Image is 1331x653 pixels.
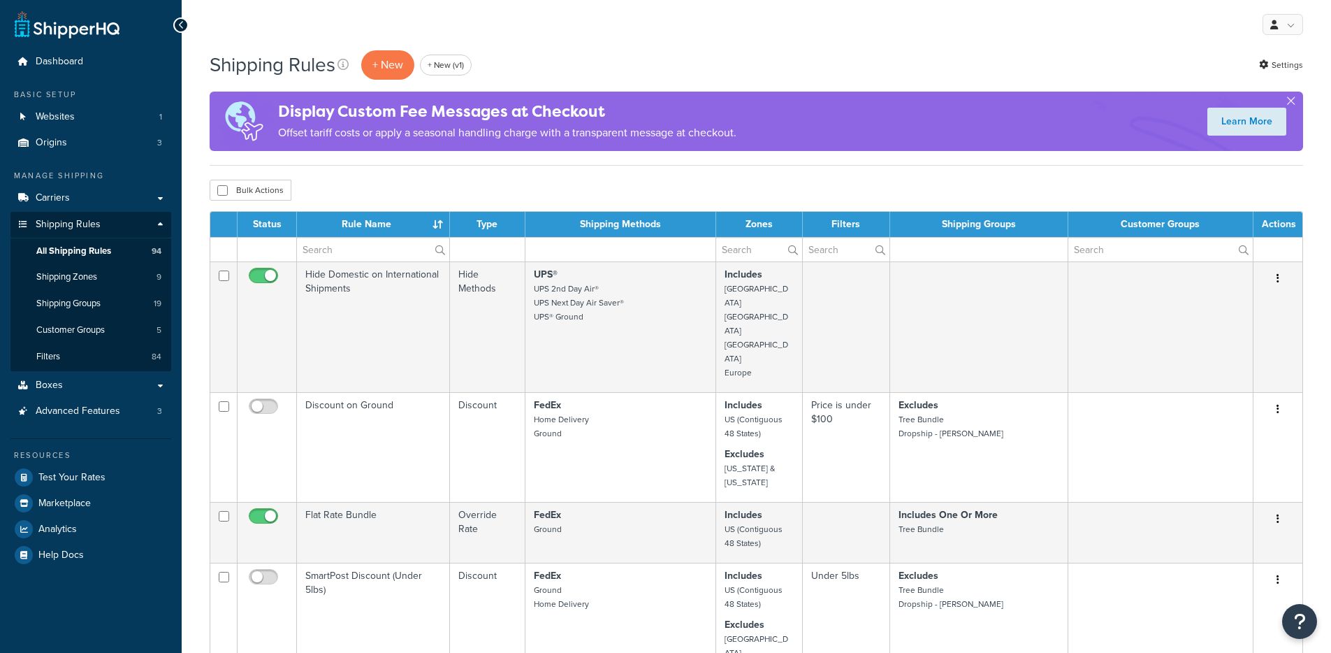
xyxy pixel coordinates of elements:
[10,264,171,290] li: Shipping Zones
[725,508,762,522] strong: Includes
[297,502,450,563] td: Flat Rate Bundle
[157,137,162,149] span: 3
[10,344,171,370] li: Filters
[210,92,278,151] img: duties-banner-06bc72dcb5fe05cb3f9472aba00be2ae8eb53ab6f0d8bb03d382ba314ac3c341.png
[10,517,171,542] a: Analytics
[450,502,525,563] td: Override Rate
[36,56,83,68] span: Dashboard
[10,399,171,424] li: Advanced Features
[899,508,998,522] strong: Includes One Or More
[534,584,589,610] small: Ground Home Delivery
[725,568,762,583] strong: Includes
[10,291,171,317] a: Shipping Groups 19
[10,291,171,317] li: Shipping Groups
[534,267,558,282] strong: UPS®
[10,104,171,130] li: Websites
[361,50,414,79] p: + New
[154,298,161,310] span: 19
[1253,212,1302,237] th: Actions
[10,238,171,264] a: All Shipping Rules 94
[297,212,450,237] th: Rule Name : activate to sort column ascending
[899,568,938,583] strong: Excludes
[10,212,171,371] li: Shipping Rules
[534,508,561,522] strong: FedEx
[36,192,70,204] span: Carriers
[725,282,788,379] small: [GEOGRAPHIC_DATA] [GEOGRAPHIC_DATA] [GEOGRAPHIC_DATA] Europe
[278,123,736,143] p: Offset tariff costs or apply a seasonal handling charge with a transparent message at checkout.
[1207,108,1286,136] a: Learn More
[899,523,944,536] small: Tree Bundle
[38,498,91,510] span: Marketplace
[725,447,764,461] strong: Excludes
[534,282,624,323] small: UPS 2nd Day Air® UPS Next Day Air Saver® UPS® Ground
[534,398,561,412] strong: FedEx
[10,465,171,490] a: Test Your Rates
[450,261,525,392] td: Hide Methods
[10,344,171,370] a: Filters 84
[38,472,106,484] span: Test Your Rates
[1282,604,1317,639] button: Open Resource Center
[10,264,171,290] a: Shipping Zones 9
[36,271,97,283] span: Shipping Zones
[36,298,101,310] span: Shipping Groups
[420,55,472,76] a: + New (v1)
[10,450,171,461] div: Resources
[450,212,525,237] th: Type
[10,49,171,75] a: Dashboard
[152,351,161,363] span: 84
[10,170,171,182] div: Manage Shipping
[38,550,84,561] span: Help Docs
[10,238,171,264] li: All Shipping Rules
[36,137,67,149] span: Origins
[899,398,938,412] strong: Excludes
[238,212,297,237] th: Status
[297,261,450,392] td: Hide Domestic on International Shipments
[890,212,1068,237] th: Shipping Groups
[297,392,450,502] td: Discount on Ground
[899,413,1003,440] small: Tree Bundle Dropship - [PERSON_NAME]
[725,523,783,550] small: US (Contiguous 48 States)
[716,238,802,261] input: Search
[803,212,890,237] th: Filters
[10,104,171,130] a: Websites 1
[10,317,171,343] a: Customer Groups 5
[525,212,716,237] th: Shipping Methods
[534,413,589,440] small: Home Delivery Ground
[38,524,77,536] span: Analytics
[36,219,101,231] span: Shipping Rules
[450,392,525,502] td: Discount
[36,245,111,257] span: All Shipping Rules
[36,111,75,123] span: Websites
[1259,55,1303,75] a: Settings
[716,212,803,237] th: Zones
[36,324,105,336] span: Customer Groups
[159,111,162,123] span: 1
[534,568,561,583] strong: FedEx
[725,462,776,489] small: [US_STATE] & [US_STATE]
[10,130,171,156] a: Origins 3
[10,399,171,424] a: Advanced Features 3
[10,491,171,516] a: Marketplace
[10,89,171,101] div: Basic Setup
[803,238,889,261] input: Search
[10,130,171,156] li: Origins
[210,51,335,78] h1: Shipping Rules
[725,584,783,610] small: US (Contiguous 48 States)
[10,543,171,568] a: Help Docs
[725,413,783,440] small: US (Contiguous 48 States)
[725,267,762,282] strong: Includes
[152,245,161,257] span: 94
[10,373,171,399] li: Boxes
[15,10,119,38] a: ShipperHQ Home
[534,523,562,536] small: Ground
[278,100,736,123] h4: Display Custom Fee Messages at Checkout
[157,406,162,417] span: 3
[36,380,63,392] span: Boxes
[36,406,120,417] span: Advanced Features
[803,392,890,502] td: Price is under $100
